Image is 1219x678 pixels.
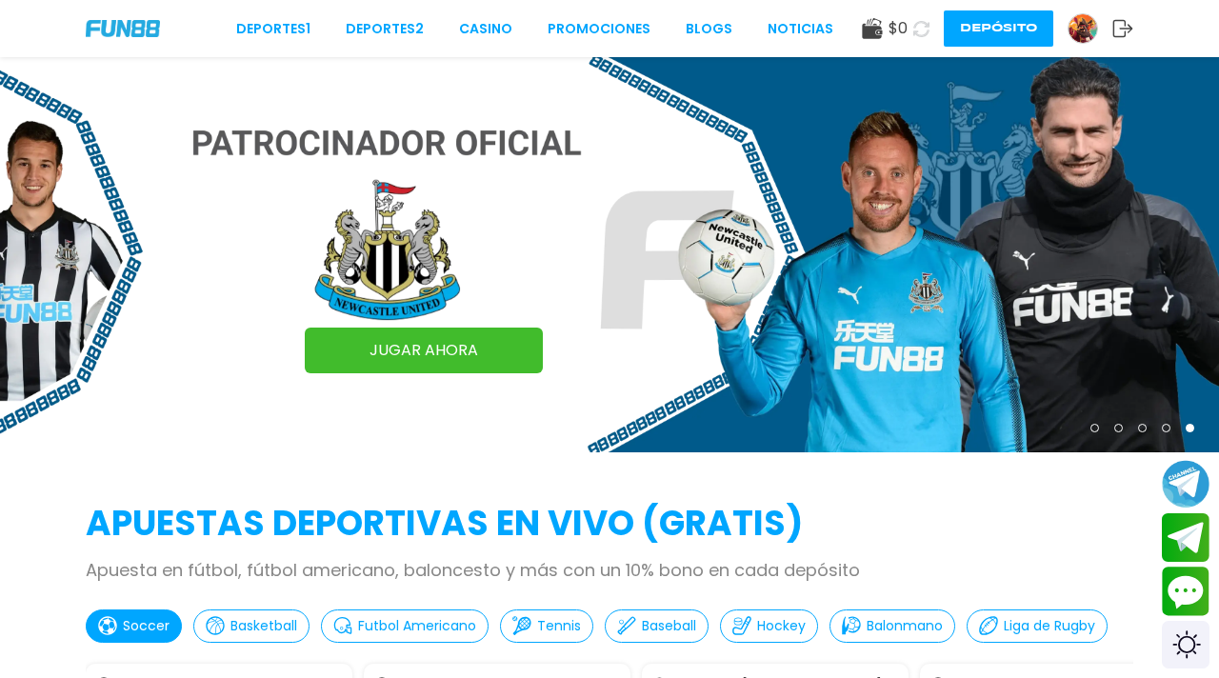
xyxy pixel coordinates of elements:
a: NOTICIAS [768,19,833,39]
div: Switch theme [1162,621,1209,668]
button: Depósito [944,10,1053,47]
button: Liga de Rugby [967,609,1108,643]
a: CASINO [459,19,512,39]
button: Baseball [605,609,709,643]
a: BLOGS [686,19,732,39]
button: Futbol Americano [321,609,489,643]
button: Hockey [720,609,818,643]
p: Balonmano [867,616,943,636]
p: Basketball [230,616,297,636]
button: Balonmano [829,609,955,643]
button: Soccer [86,609,182,643]
a: Promociones [548,19,650,39]
h2: APUESTAS DEPORTIVAS EN VIVO (gratis) [86,498,1133,549]
button: Tennis [500,609,593,643]
button: Contact customer service [1162,567,1209,616]
img: Avatar [1069,14,1097,43]
p: Liga de Rugby [1004,616,1095,636]
a: Deportes2 [346,19,424,39]
button: Basketball [193,609,310,643]
a: Avatar [1068,13,1112,44]
button: Join telegram channel [1162,459,1209,508]
p: Baseball [642,616,696,636]
p: Soccer [123,616,170,636]
button: Join telegram [1162,513,1209,563]
p: Tennis [537,616,581,636]
a: Deportes1 [236,19,310,39]
a: JUGAR AHORA [305,328,543,373]
p: Futbol Americano [358,616,476,636]
p: Hockey [757,616,806,636]
img: Company Logo [86,20,160,36]
span: $ 0 [889,17,908,40]
p: Apuesta en fútbol, fútbol americano, baloncesto y más con un 10% bono en cada depósito [86,557,1133,583]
